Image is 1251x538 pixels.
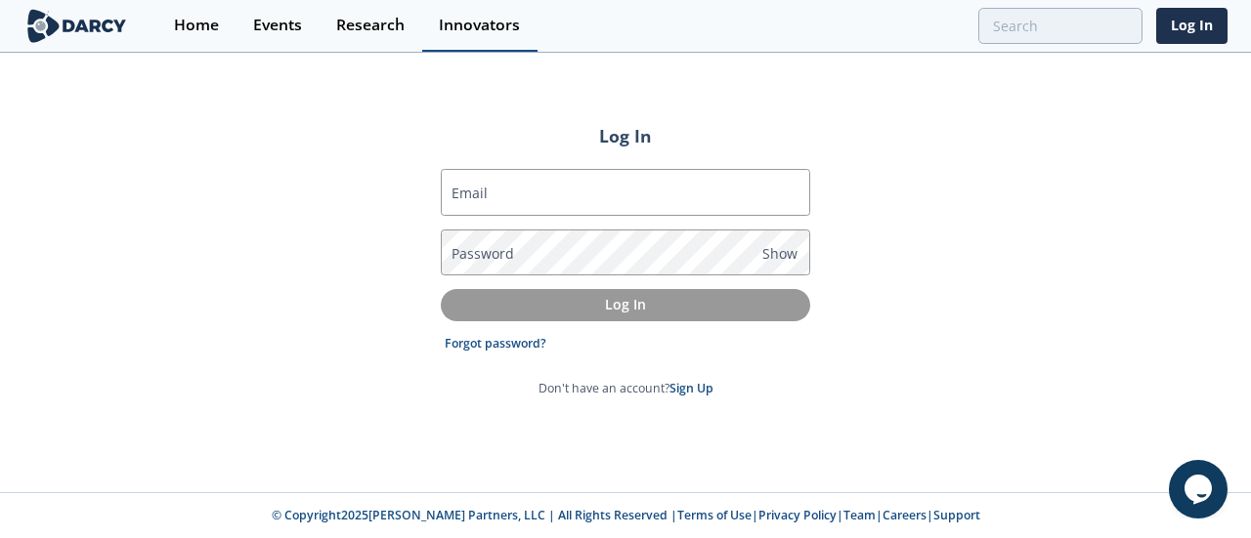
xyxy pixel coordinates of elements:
a: Forgot password? [445,335,546,352]
a: Sign Up [669,380,713,396]
input: Advanced Search [978,8,1143,44]
a: Terms of Use [677,507,752,523]
label: Password [452,243,514,264]
p: Log In [454,294,797,314]
div: Events [253,18,302,33]
div: Research [336,18,405,33]
div: Innovators [439,18,520,33]
label: Email [452,183,488,203]
iframe: chat widget [1169,460,1231,518]
a: Team [843,507,876,523]
img: logo-wide.svg [23,9,130,43]
a: Privacy Policy [758,507,837,523]
p: © Copyright 2025 [PERSON_NAME] Partners, LLC | All Rights Reserved | | | | | [27,507,1224,524]
button: Log In [441,289,810,321]
span: Show [762,243,798,264]
a: Careers [883,507,927,523]
a: Log In [1156,8,1228,44]
p: Don't have an account? [539,380,713,397]
a: Support [933,507,980,523]
h2: Log In [441,123,810,148]
div: Home [174,18,219,33]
